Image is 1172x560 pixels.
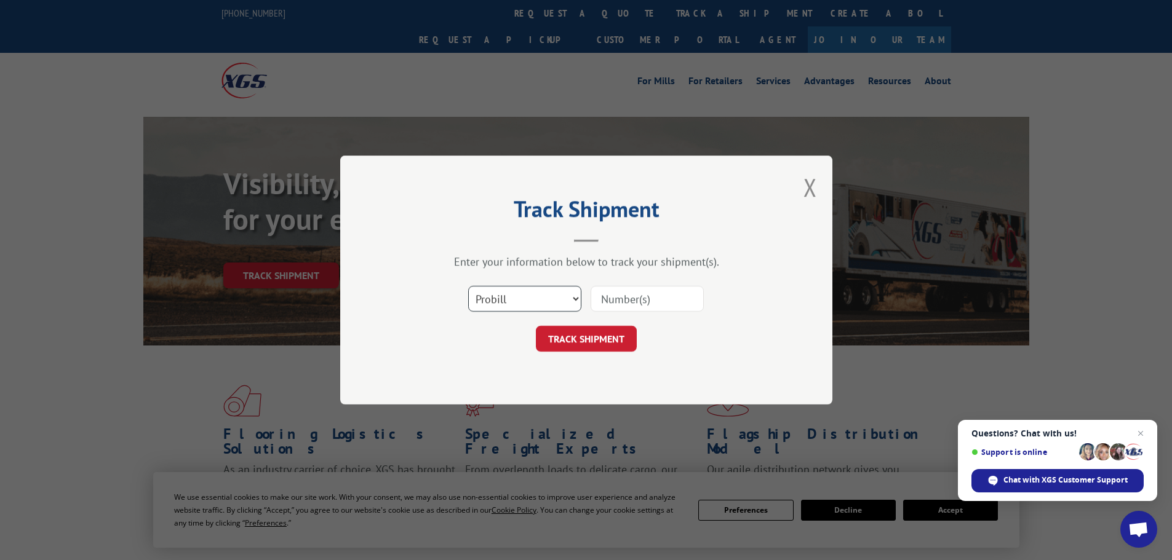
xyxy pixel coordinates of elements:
[591,286,704,312] input: Number(s)
[971,428,1144,438] span: Questions? Chat with us!
[536,326,637,352] button: TRACK SHIPMENT
[1003,475,1128,486] span: Chat with XGS Customer Support
[1133,426,1148,441] span: Close chat
[971,469,1144,492] div: Chat with XGS Customer Support
[803,171,817,203] button: Close modal
[971,448,1075,457] span: Support is online
[402,200,771,224] h2: Track Shipment
[1120,511,1157,548] div: Open chat
[402,254,771,269] div: Enter your information below to track your shipment(s).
